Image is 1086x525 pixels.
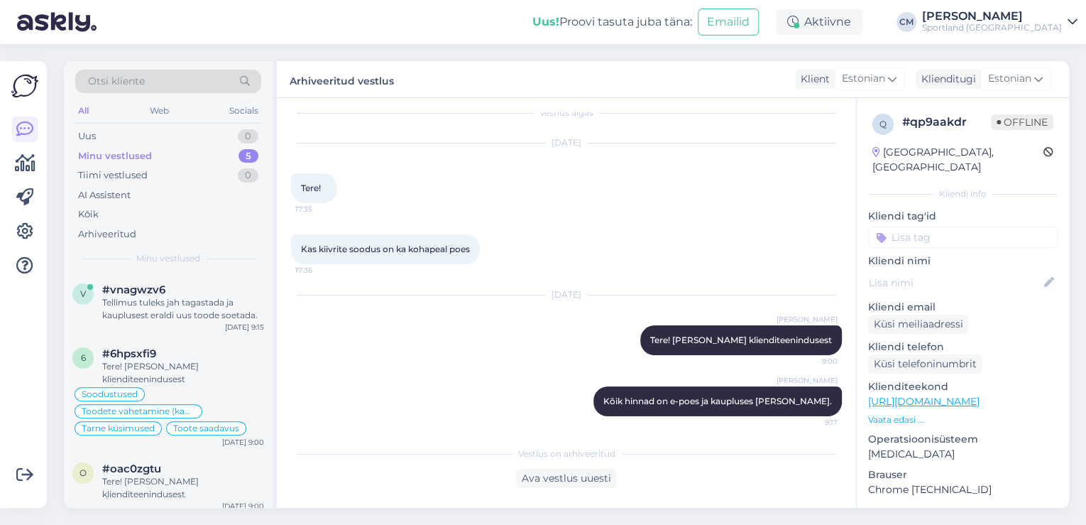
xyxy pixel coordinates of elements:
[868,447,1058,462] p: [MEDICAL_DATA]
[777,375,838,386] span: [PERSON_NAME]
[102,360,264,386] div: Tere! [PERSON_NAME] klienditeenindusest
[82,407,195,416] span: Toodete vahetamine (kauplus)
[78,129,96,144] div: Uus
[603,396,832,406] span: Kõik hinnad on e-poes ja kaupluses [PERSON_NAME].
[238,129,258,144] div: 0
[869,275,1041,291] input: Lisa nimi
[868,354,982,374] div: Küsi telefoninumbrit
[868,413,1058,426] p: Vaata edasi ...
[290,70,394,89] label: Arhiveeritud vestlus
[868,254,1058,269] p: Kliendi nimi
[78,207,99,222] div: Kõik
[80,288,86,299] span: v
[868,188,1058,200] div: Kliendi info
[291,107,842,119] div: Vestlus algas
[784,356,838,367] span: 9:00
[922,11,1062,22] div: [PERSON_NAME]
[78,188,131,202] div: AI Assistent
[868,482,1058,497] p: Chrome [TECHNICAL_ID]
[102,475,264,501] div: Tere! [PERSON_NAME] klienditeenindusest
[102,462,161,475] span: #oac0zgtu
[75,102,92,120] div: All
[82,390,138,399] span: Soodustused
[11,72,38,99] img: Askly Logo
[301,183,321,193] span: Tere!
[698,9,759,36] button: Emailid
[922,22,1062,33] div: Sportland [GEOGRAPHIC_DATA]
[516,469,617,488] div: Ava vestlus uuesti
[78,227,136,242] div: Arhiveeritud
[896,12,916,32] div: CM
[532,13,692,31] div: Proovi tasuta juba täna:
[902,114,991,131] div: # qp9aakdr
[532,15,559,28] b: Uus!
[147,102,172,120] div: Web
[991,114,1053,130] span: Offline
[776,9,862,35] div: Aktiivne
[78,168,148,183] div: Tiimi vestlused
[868,467,1058,482] p: Brauser
[868,209,1058,224] p: Kliendi tag'id
[295,204,349,215] span: 17:35
[79,467,87,478] span: o
[868,432,1058,447] p: Operatsioonisüsteem
[226,102,261,120] div: Socials
[777,314,838,325] span: [PERSON_NAME]
[868,227,1058,248] input: Lisa tag
[872,145,1043,175] div: [GEOGRAPHIC_DATA], [GEOGRAPHIC_DATA]
[916,72,976,87] div: Klienditugi
[102,283,165,296] span: #vnagwzv6
[868,315,969,334] div: Küsi meiliaadressi
[82,424,155,433] span: Tarne küsimused
[291,136,842,149] div: [DATE]
[650,335,832,345] span: Tere! [PERSON_NAME] klienditeenindusest
[295,265,349,276] span: 17:36
[868,340,1058,354] p: Kliendi telefon
[868,300,1058,315] p: Kliendi email
[842,71,885,87] span: Estonian
[136,252,200,265] span: Minu vestlused
[988,71,1031,87] span: Estonian
[301,244,470,254] span: Kas kiivrite soodus on ka kohapeal poes
[102,347,156,360] span: #6hpsxfi9
[922,11,1077,33] a: [PERSON_NAME]Sportland [GEOGRAPHIC_DATA]
[173,424,239,433] span: Toote saadavus
[879,119,887,129] span: q
[795,72,830,87] div: Klient
[78,149,152,163] div: Minu vestlused
[518,448,615,460] span: Vestlus on arhiveeritud
[868,395,980,408] a: [URL][DOMAIN_NAME]
[291,288,842,301] div: [DATE]
[222,437,264,448] div: [DATE] 9:00
[784,417,838,428] span: 9:17
[102,296,264,322] div: Tellimus tuleks jah tagastada ja kauplusest eraldi uus toode soetada.
[88,74,145,89] span: Otsi kliente
[238,168,258,183] div: 0
[868,379,1058,394] p: Klienditeekond
[238,149,258,163] div: 5
[225,322,264,332] div: [DATE] 9:15
[81,352,86,363] span: 6
[222,501,264,512] div: [DATE] 9:00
